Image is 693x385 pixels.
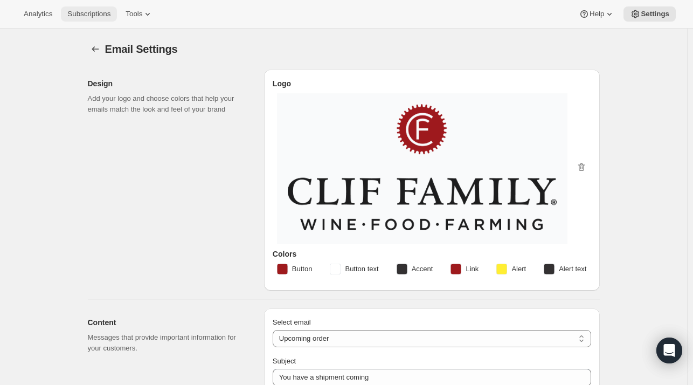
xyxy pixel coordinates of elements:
[67,10,110,18] span: Subscriptions
[572,6,621,22] button: Help
[292,264,313,274] span: Button
[490,260,532,278] button: Alert
[559,264,586,274] span: Alert text
[323,260,385,278] button: Button text
[119,6,160,22] button: Tools
[88,93,247,115] p: Add your logo and choose colors that help your emails match the look and feel of your brand
[273,357,296,365] span: Subject
[444,260,485,278] button: Link
[88,78,247,89] h2: Design
[390,260,440,278] button: Accent
[345,264,378,274] span: Button text
[271,260,319,278] button: Button
[273,78,591,89] h3: Logo
[511,264,526,274] span: Alert
[656,338,682,363] div: Open Intercom Messenger
[88,317,247,328] h2: Content
[17,6,59,22] button: Analytics
[412,264,433,274] span: Accent
[24,10,52,18] span: Analytics
[88,332,247,354] p: Messages that provide important information for your customers.
[88,42,103,57] button: Settings
[273,318,311,326] span: Select email
[466,264,479,274] span: Link
[590,10,604,18] span: Help
[105,43,178,55] span: Email Settings
[288,104,557,230] img: CFW_WineFoodFarm_Logo_704 - PNG.png
[126,10,142,18] span: Tools
[623,6,676,22] button: Settings
[61,6,117,22] button: Subscriptions
[641,10,669,18] span: Settings
[273,249,591,259] h3: Colors
[537,260,593,278] button: Alert text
